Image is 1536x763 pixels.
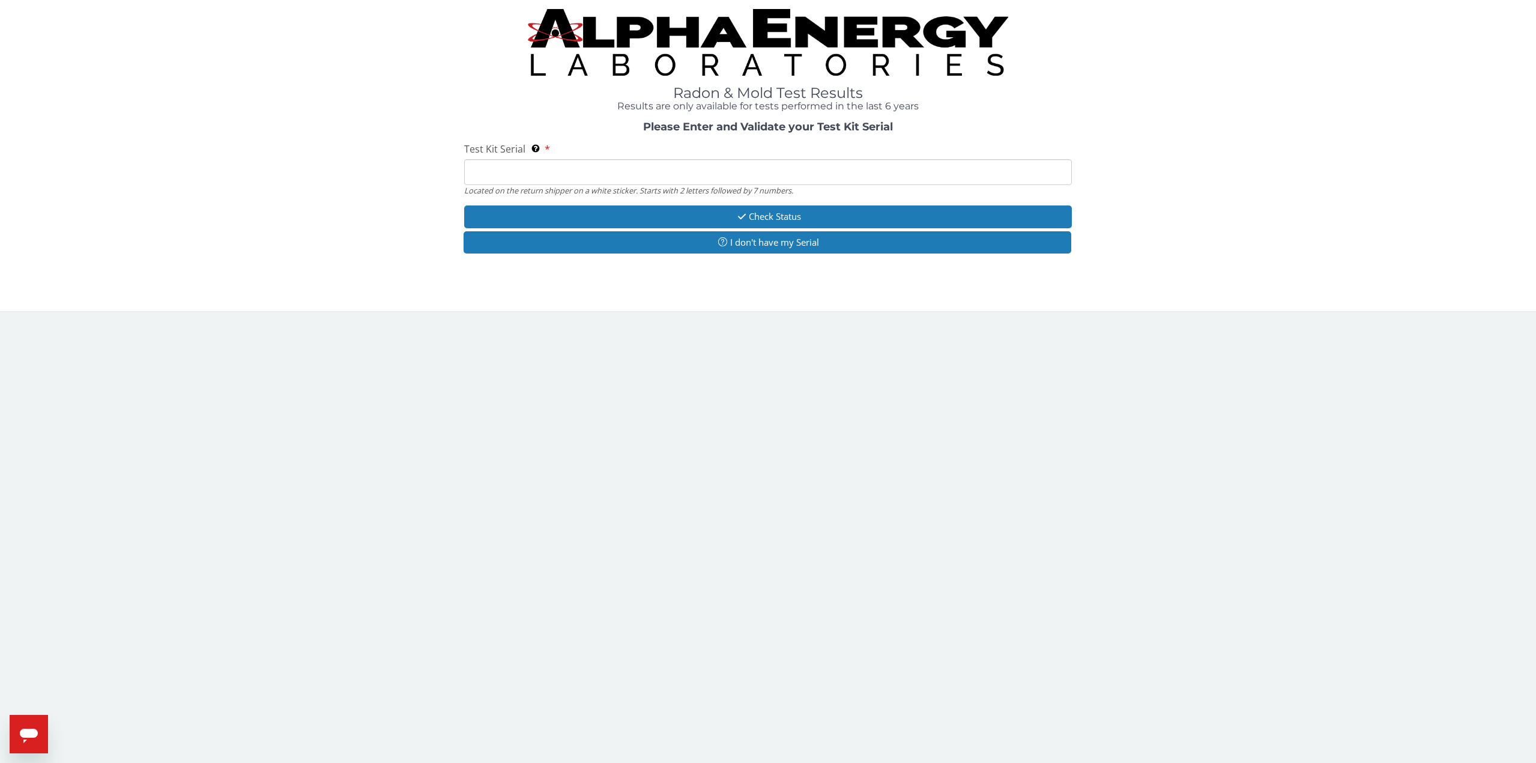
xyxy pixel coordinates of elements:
strong: Please Enter and Validate your Test Kit Serial [643,120,893,133]
button: Check Status [464,205,1071,228]
iframe: Button to launch messaging window [10,715,48,753]
img: TightCrop.jpg [528,9,1008,76]
h1: Radon & Mold Test Results [464,85,1071,101]
span: Test Kit Serial [464,142,525,156]
button: I don't have my Serial [464,231,1071,254]
h4: Results are only available for tests performed in the last 6 years [464,101,1071,112]
div: Located on the return shipper on a white sticker. Starts with 2 letters followed by 7 numbers. [464,185,1071,196]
